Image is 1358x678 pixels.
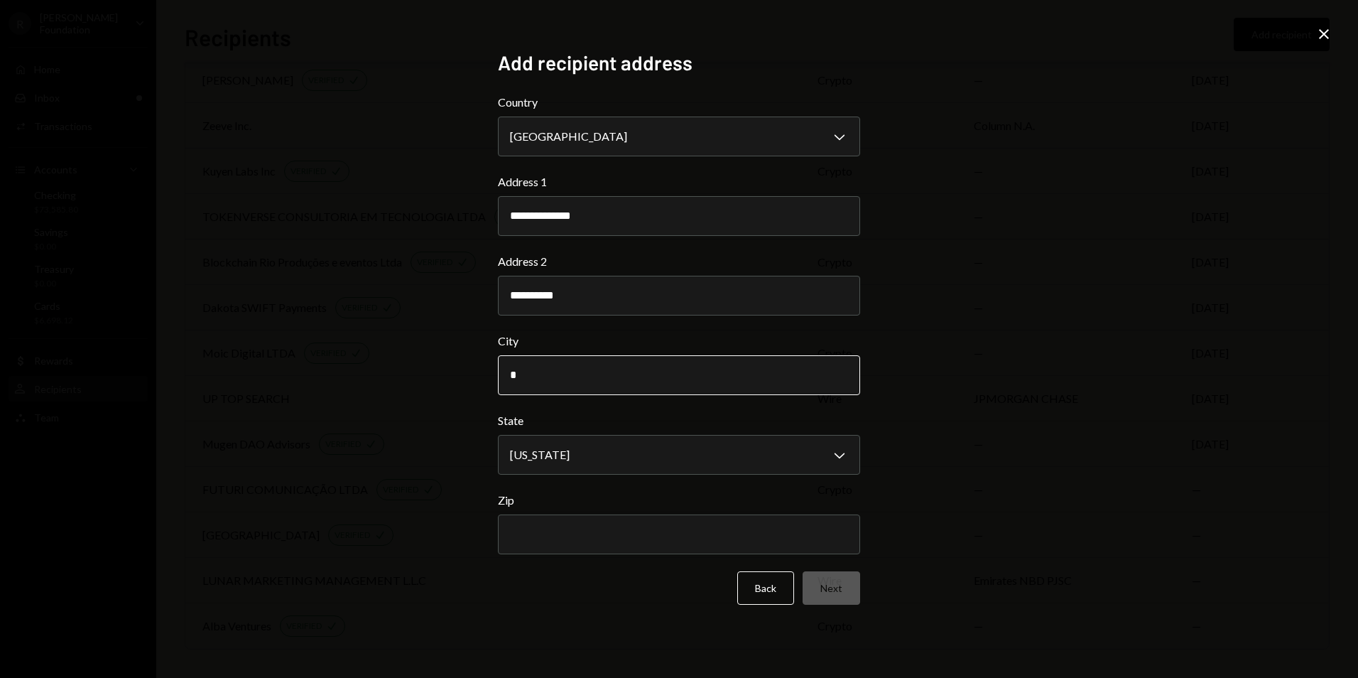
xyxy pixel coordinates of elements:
button: Country [498,117,860,156]
label: Zip [498,492,860,509]
button: State [498,435,860,475]
button: Back [737,571,794,605]
label: Country [498,94,860,111]
label: City [498,333,860,350]
label: Address 1 [498,173,860,190]
h2: Add recipient address [498,49,860,77]
label: Address 2 [498,253,860,270]
label: State [498,412,860,429]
